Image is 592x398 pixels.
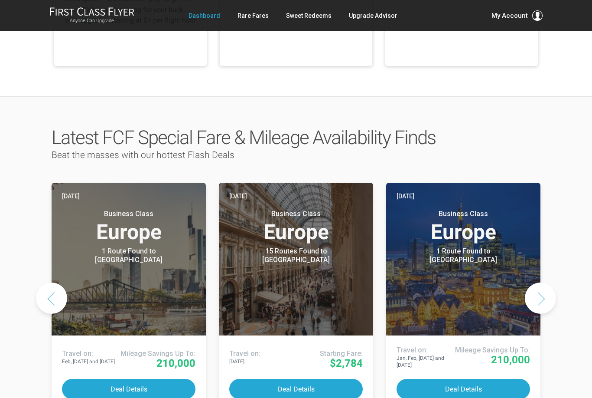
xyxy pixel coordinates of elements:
[189,8,220,23] a: Dashboard
[229,210,363,243] h3: Europe
[52,126,436,149] span: Latest FCF Special Fare & Mileage Availability Finds
[242,210,350,218] small: Business Class
[75,210,183,218] small: Business Class
[62,191,80,201] time: [DATE]
[62,210,195,243] h3: Europe
[75,247,183,264] div: 1 Route Found to [GEOGRAPHIC_DATA]
[349,8,397,23] a: Upgrade Advisor
[491,10,543,21] button: My Account
[237,8,269,23] a: Rare Fares
[49,7,134,16] img: First Class Flyer
[525,283,556,314] button: Next slide
[409,247,517,264] div: 1 Route Found to [GEOGRAPHIC_DATA]
[49,18,134,24] small: Anyone Can Upgrade
[286,8,332,23] a: Sweet Redeems
[49,7,134,24] a: First Class FlyerAnyone Can Upgrade
[36,283,67,314] button: Previous slide
[491,10,528,21] span: My Account
[409,210,517,218] small: Business Class
[242,247,350,264] div: 15 Routes Found to [GEOGRAPHIC_DATA]
[397,191,414,201] time: [DATE]
[52,150,234,160] span: Beat the masses with our hottest Flash Deals
[229,191,247,201] time: [DATE]
[397,210,530,243] h3: Europe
